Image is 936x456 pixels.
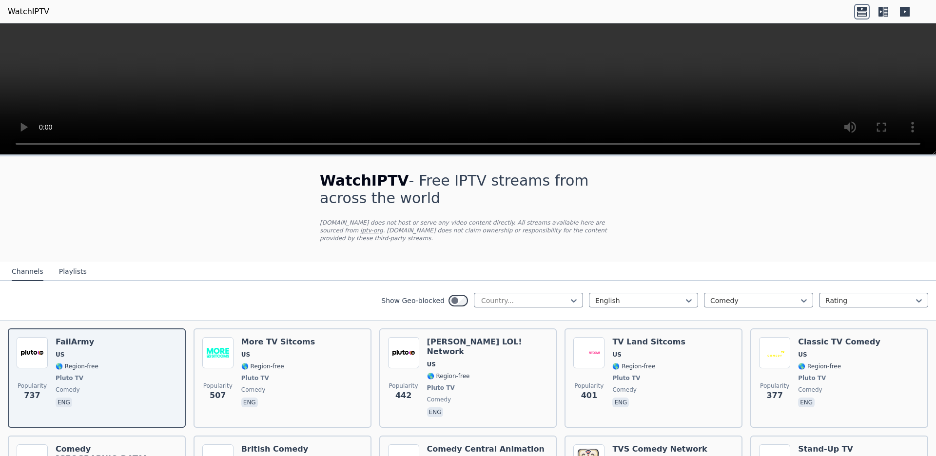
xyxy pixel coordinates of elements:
h6: FailArmy [56,337,98,347]
h1: - Free IPTV streams from across the world [320,172,616,207]
span: US [241,351,250,359]
label: Show Geo-blocked [381,296,445,305]
h6: TVS Comedy Network [612,444,707,454]
h6: Comedy Central Animation [427,444,545,454]
p: eng [241,398,258,407]
h6: Stand-Up TV [798,444,853,454]
a: iptv-org [360,227,383,234]
span: 377 [766,390,782,401]
img: FailArmy [17,337,48,368]
span: 🌎 Region-free [612,362,655,370]
span: 🌎 Region-free [241,362,284,370]
span: 442 [395,390,411,401]
span: Pluto TV [56,374,83,382]
span: Popularity [203,382,233,390]
span: comedy [241,386,266,394]
img: More TV Sitcoms [202,337,234,368]
span: 737 [24,390,40,401]
h6: More TV Sitcoms [241,337,315,347]
span: comedy [56,386,80,394]
span: US [798,351,807,359]
span: 🌎 Region-free [798,362,841,370]
p: eng [427,407,444,417]
h6: [PERSON_NAME] LOL! Network [427,337,548,357]
button: Playlists [59,263,87,281]
button: Channels [12,263,43,281]
h6: TV Land Sitcoms [612,337,685,347]
span: Pluto TV [241,374,269,382]
span: Pluto TV [612,374,640,382]
img: Classic TV Comedy [759,337,790,368]
p: [DOMAIN_NAME] does not host or serve any video content directly. All streams available here are s... [320,219,616,242]
span: comedy [612,386,637,394]
span: Popularity [760,382,789,390]
span: US [427,361,436,368]
span: US [56,351,64,359]
span: 🌎 Region-free [427,372,470,380]
span: comedy [798,386,822,394]
p: eng [798,398,815,407]
span: Popularity [18,382,47,390]
span: 507 [210,390,226,401]
span: Pluto TV [427,384,455,392]
span: US [612,351,621,359]
span: 🌎 Region-free [56,362,98,370]
span: Pluto TV [798,374,826,382]
p: eng [612,398,629,407]
span: Popularity [574,382,604,390]
img: TV Land Sitcoms [573,337,604,368]
span: 401 [581,390,597,401]
p: eng [56,398,72,407]
span: WatchIPTV [320,172,409,189]
h6: British Comedy [241,444,308,454]
span: comedy [427,396,451,403]
h6: Classic TV Comedy [798,337,880,347]
img: Kevin Hart's LOL! Network [388,337,419,368]
a: WatchIPTV [8,6,49,18]
span: Popularity [389,382,418,390]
